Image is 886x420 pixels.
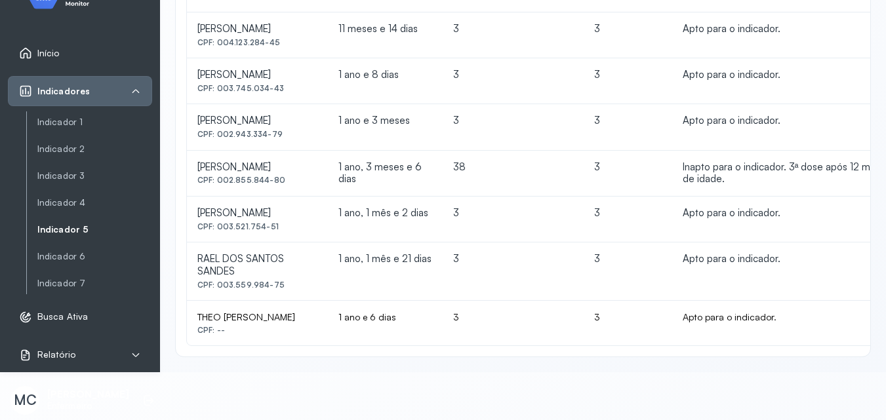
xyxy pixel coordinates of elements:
[37,141,152,157] a: Indicador 2
[197,222,317,231] div: CPF: 003.521.754-51
[37,275,152,292] a: Indicador 7
[197,38,317,47] div: CPF: 004.123.284-45
[197,253,317,278] div: RAEL DOS SANTOS SANDES
[197,115,317,127] div: [PERSON_NAME]
[338,253,433,265] div: 1 ano, 1 mês e 21 dias
[594,253,661,265] div: 3
[453,161,573,174] div: 38
[453,115,573,127] div: 3
[14,391,37,408] span: MC
[37,86,90,97] span: Indicadores
[197,130,317,139] div: CPF: 002.943.334-79
[594,69,661,81] div: 3
[453,23,573,35] div: 3
[197,207,317,220] div: [PERSON_NAME]
[453,311,573,323] div: 3
[197,161,317,174] div: [PERSON_NAME]
[197,311,317,323] div: THEO [PERSON_NAME]
[19,311,141,324] a: Busca Ativa
[37,248,152,265] a: Indicador 6
[338,115,433,127] div: 1 ano e 3 meses
[197,280,317,290] div: CPF: 003.559.984-75
[37,311,88,322] span: Busca Ativa
[47,389,129,401] p: [PERSON_NAME]
[594,207,661,220] div: 3
[453,207,573,220] div: 3
[47,400,129,411] p: Enfermeiro
[19,47,141,60] a: Início
[338,207,433,220] div: 1 ano, 1 mês e 2 dias
[197,69,317,81] div: [PERSON_NAME]
[594,23,661,35] div: 3
[37,251,152,262] a: Indicador 6
[594,311,661,323] div: 3
[37,221,152,238] a: Indicador 5
[37,195,152,211] a: Indicador 4
[453,69,573,81] div: 3
[197,23,317,35] div: [PERSON_NAME]
[338,161,433,186] div: 1 ano, 3 meses e 6 dias
[37,197,152,208] a: Indicador 4
[37,349,75,360] span: Relatório
[594,161,661,174] div: 3
[453,253,573,265] div: 3
[197,176,317,185] div: CPF: 002.855.844-80
[594,115,661,127] div: 3
[338,23,433,35] div: 11 meses e 14 dias
[37,170,152,181] a: Indicador 3
[338,69,433,81] div: 1 ano e 8 dias
[37,168,152,184] a: Indicador 3
[37,278,152,289] a: Indicador 7
[197,326,317,335] div: CPF: --
[37,114,152,130] a: Indicador 1
[37,143,152,155] a: Indicador 2
[197,84,317,93] div: CPF: 003.745.034-43
[37,117,152,128] a: Indicador 1
[37,224,152,235] a: Indicador 5
[37,48,60,59] span: Início
[338,311,433,323] div: 1 ano e 6 dias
